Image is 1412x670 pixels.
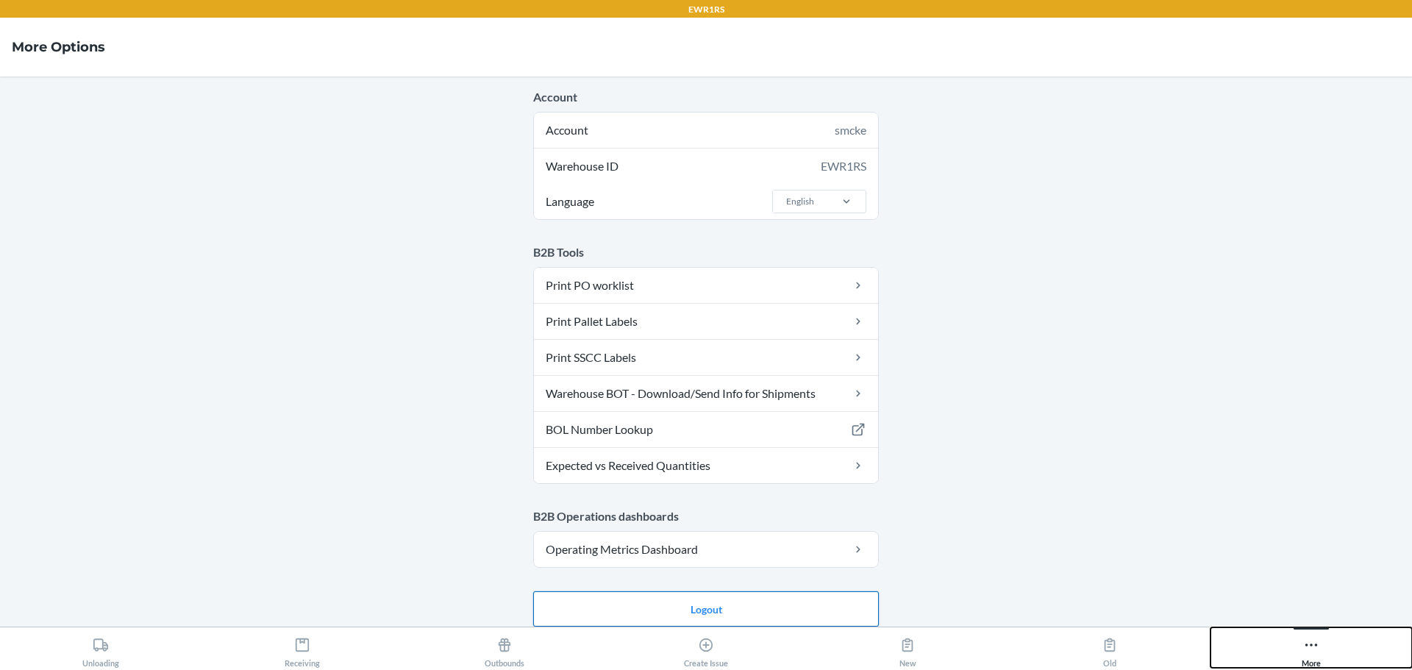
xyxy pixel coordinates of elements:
span: Language [543,184,596,219]
div: More [1302,631,1321,668]
div: EWR1RS [821,157,866,175]
div: smcke [835,121,866,139]
button: Old [1008,627,1210,668]
div: Warehouse ID [534,149,878,184]
div: Receiving [285,631,320,668]
button: Create Issue [605,627,807,668]
a: Operating Metrics Dashboard [534,532,878,567]
p: Account [533,88,879,106]
p: B2B Tools [533,243,879,261]
a: Warehouse BOT - Download/Send Info for Shipments [534,376,878,411]
button: Outbounds [404,627,605,668]
div: Account [534,113,878,148]
button: Receiving [202,627,403,668]
h4: More Options [12,38,105,57]
div: Old [1102,631,1118,668]
a: Expected vs Received Quantities [534,448,878,483]
div: Create Issue [684,631,728,668]
a: Print SSCC Labels [534,340,878,375]
button: More [1210,627,1412,668]
p: EWR1RS [688,3,724,16]
div: English [786,195,814,208]
a: Print PO worklist [534,268,878,303]
div: Outbounds [485,631,524,668]
p: B2B Operations dashboards [533,507,879,525]
input: LanguageEnglish [785,195,786,208]
a: Print Pallet Labels [534,304,878,339]
div: New [899,631,916,668]
a: BOL Number Lookup [534,412,878,447]
button: Logout [533,591,879,627]
button: New [807,627,1008,668]
div: Unloading [82,631,119,668]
